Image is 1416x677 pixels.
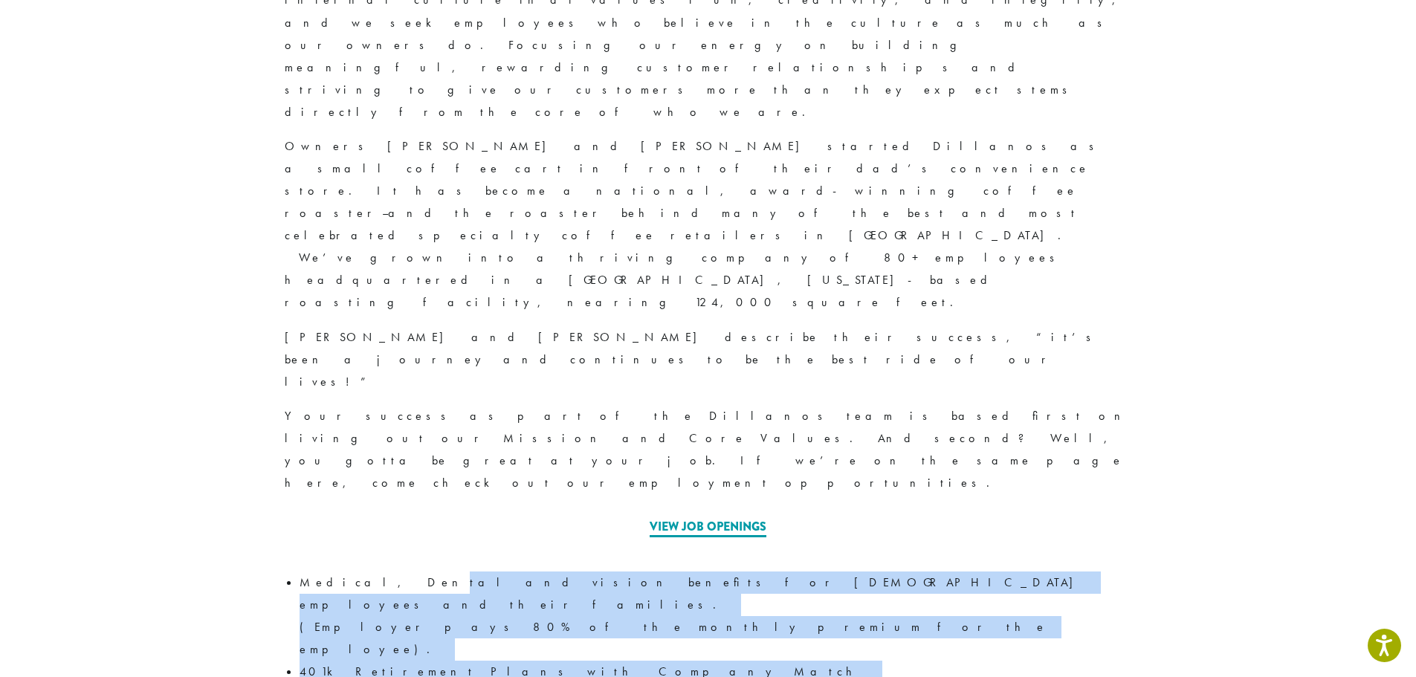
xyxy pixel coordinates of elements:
[285,405,1132,494] p: Your success as part of the Dillanos team is based first on living out our Mission and Core Value...
[285,326,1132,393] p: [PERSON_NAME] and [PERSON_NAME] describe their success, “it’s been a journey and continues to be ...
[300,571,1132,661] li: Medical, Dental and vision benefits for [DEMOGRAPHIC_DATA] employees and their families. (Employe...
[285,135,1132,314] p: Owners [PERSON_NAME] and [PERSON_NAME] started Dillanos as a small coffee cart in front of their ...
[650,518,766,537] a: View Job Openings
